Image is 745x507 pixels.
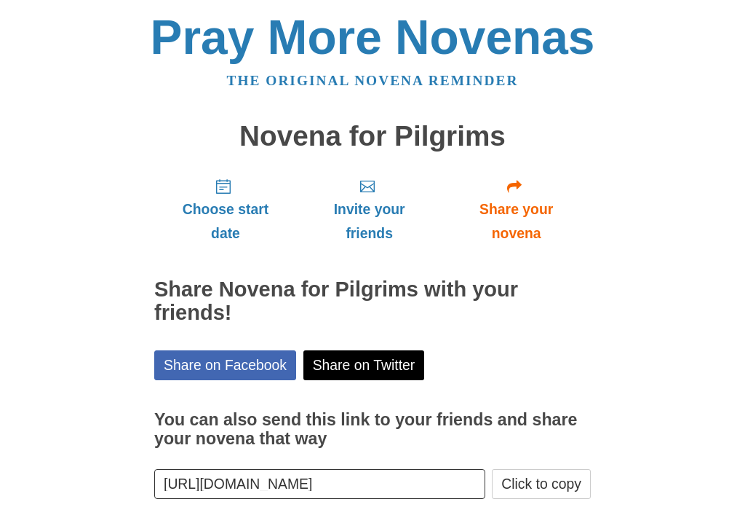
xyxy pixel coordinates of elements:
[169,197,282,245] span: Choose start date
[154,121,591,152] h1: Novena for Pilgrims
[154,166,297,253] a: Choose start date
[151,10,595,64] a: Pray More Novenas
[297,166,442,253] a: Invite your friends
[154,350,296,380] a: Share on Facebook
[227,73,519,88] a: The original novena reminder
[154,411,591,448] h3: You can also send this link to your friends and share your novena that way
[154,278,591,325] h2: Share Novena for Pilgrims with your friends!
[456,197,576,245] span: Share your novena
[311,197,427,245] span: Invite your friends
[442,166,591,253] a: Share your novena
[492,469,591,499] button: Click to copy
[303,350,425,380] a: Share on Twitter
